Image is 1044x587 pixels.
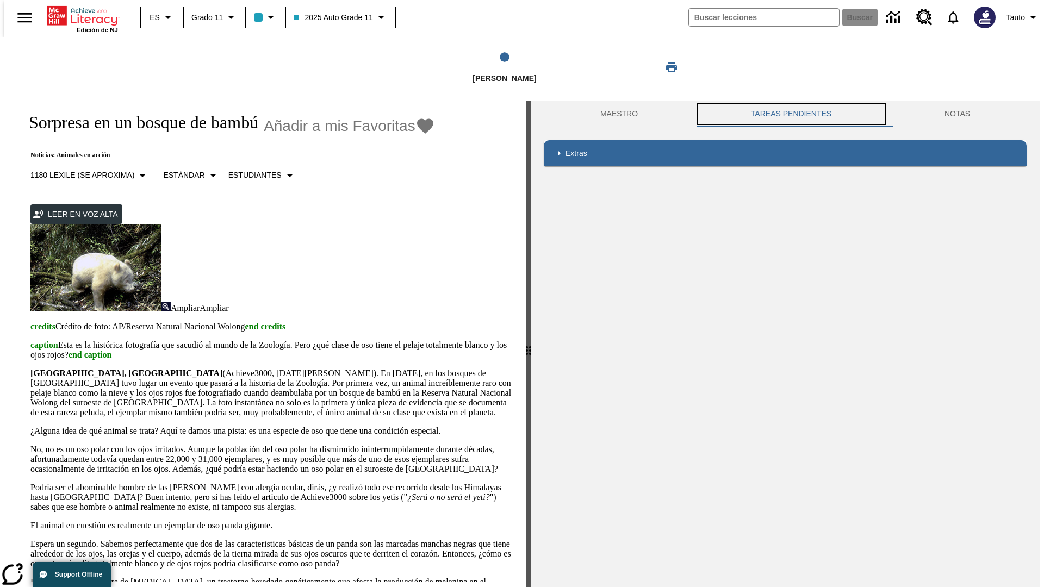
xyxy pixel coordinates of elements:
img: los pandas albinos en China a veces son confundidos con osos polares [30,224,161,311]
div: Portada [47,4,118,33]
button: Escoja un nuevo avatar [967,3,1002,32]
p: Esta es la histórica fotografía que sacudió al mundo de la Zoología. Pero ¿qué clase de oso tiene... [30,340,513,360]
div: Pulsa la tecla de intro o la barra espaciadora y luego presiona las flechas de derecha e izquierd... [526,101,531,587]
button: Support Offline [33,562,111,587]
div: activity [531,101,1040,587]
p: ¿Alguna idea de qué animal se trata? Aquí te damos una pista: es una especie de oso que tiene una... [30,426,513,436]
p: 1180 Lexile (Se aproxima) [30,170,134,181]
button: El color de la clase es azul claro. Cambiar el color de la clase. [250,8,282,27]
span: Edición de NJ [77,27,118,33]
p: Estándar [163,170,204,181]
button: Seleccionar estudiante [224,166,301,185]
span: credits [30,322,55,331]
span: Tauto [1006,12,1025,23]
p: Noticias: Animales en acción [17,151,435,159]
p: No, no es un oso polar con los ojos irritados. Aunque la población del oso polar ha disminuido in... [30,445,513,474]
span: Ampliar [171,303,200,313]
button: Maestro [544,101,694,127]
button: Tipo de apoyo, Estándar [159,166,223,185]
p: Crédito de foto: AP/Reserva Natural Nacional Wolong [30,322,513,332]
span: [PERSON_NAME] [473,74,536,83]
p: Extras [565,148,587,159]
span: ES [150,12,160,23]
button: Lenguaje: ES, Selecciona un idioma [145,8,179,27]
h1: Sorpresa en un bosque de bambú [17,113,258,133]
span: end caption [69,350,112,359]
span: Ampliar [200,303,228,313]
p: El animal en cuestión es realmente un ejemplar de oso panda gigante. [30,521,513,530]
em: ¿Será o no será el yeti? [407,492,490,502]
div: reading [4,101,526,582]
div: Extras [544,140,1027,166]
div: Instructional Panel Tabs [544,101,1027,127]
img: Ampliar [161,302,171,311]
button: Añadir a mis Favoritas - Sorpresa en un bosque de bambú [264,116,435,135]
button: Seleccione Lexile, 1180 Lexile (Se aproxima) [26,166,153,185]
a: Centro de información [880,3,910,33]
button: Grado: Grado 11, Elige un grado [187,8,242,27]
button: Perfil/Configuración [1002,8,1044,27]
p: (Achieve3000, [DATE][PERSON_NAME]). En [DATE], en los bosques de [GEOGRAPHIC_DATA] tuvo lugar un ... [30,369,513,417]
img: Avatar [974,7,996,28]
strong: [GEOGRAPHIC_DATA], [GEOGRAPHIC_DATA] [30,369,222,378]
button: TAREAS PENDIENTES [694,101,888,127]
p: Espera un segundo. Sabemos perfectamente que dos de las caracteristicas básicas de un panda son l... [30,539,513,569]
span: end credits [245,322,285,331]
span: Grado 11 [191,12,223,23]
button: Clase: 2025 Auto Grade 11, Selecciona una clase [289,8,391,27]
span: caption [30,340,58,349]
span: Añadir a mis Favoritas [264,117,415,135]
button: Imprimir [654,57,689,77]
span: 2025 Auto Grade 11 [294,12,372,23]
a: Notificaciones [939,3,967,32]
a: Centro de recursos, Se abrirá en una pestaña nueva. [910,3,939,32]
p: Estudiantes [228,170,282,181]
button: Leer en voz alta [30,204,122,224]
button: NOTAS [888,101,1027,127]
button: Abrir el menú lateral [9,2,41,34]
button: Lee step 1 of 1 [364,37,645,97]
span: Support Offline [55,571,102,578]
p: Podría ser el abominable hombre de las [PERSON_NAME] con alergia ocular, dirás, ¿y realizó todo e... [30,483,513,512]
input: Buscar campo [689,9,839,26]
